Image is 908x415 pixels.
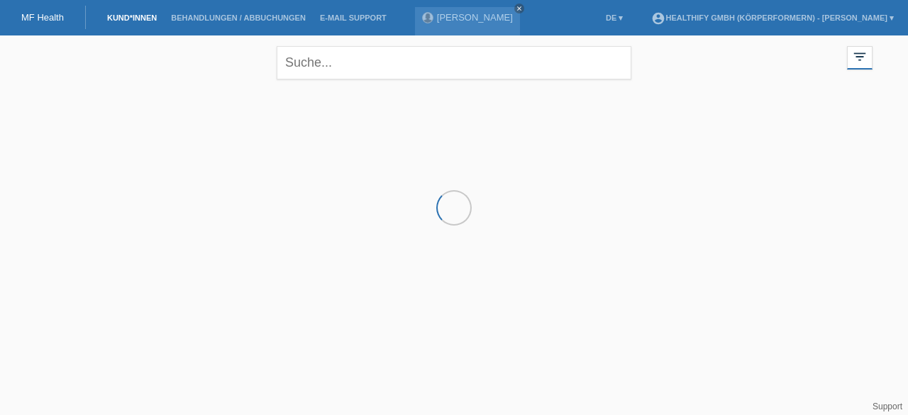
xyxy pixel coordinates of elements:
a: DE ▾ [599,13,630,22]
a: Support [873,402,902,411]
a: MF Health [21,12,64,23]
a: E-Mail Support [313,13,394,22]
i: close [516,5,523,12]
i: filter_list [852,49,868,65]
a: [PERSON_NAME] [437,12,513,23]
a: close [514,4,524,13]
a: Behandlungen / Abbuchungen [164,13,313,22]
a: Kund*innen [100,13,164,22]
i: account_circle [651,11,665,26]
input: Suche... [277,46,631,79]
a: account_circleHealthify GmbH (Körperformern) - [PERSON_NAME] ▾ [644,13,901,22]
